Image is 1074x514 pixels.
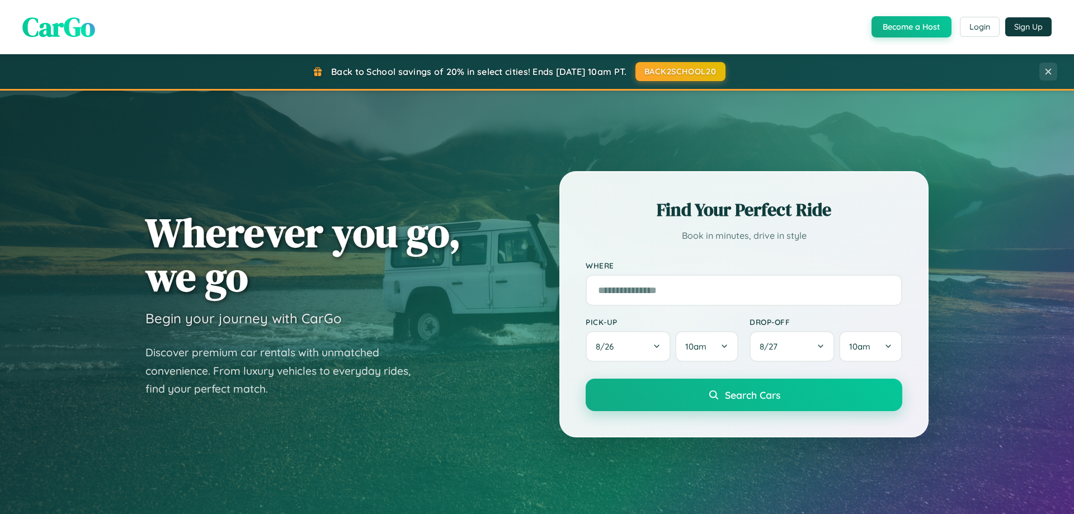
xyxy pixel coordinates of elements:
button: 8/27 [750,331,835,362]
span: 10am [849,341,870,352]
button: Become a Host [872,16,951,37]
span: 8 / 26 [596,341,619,352]
label: Drop-off [750,317,902,327]
button: Login [960,17,1000,37]
h1: Wherever you go, we go [145,210,461,299]
button: 10am [839,331,902,362]
label: Where [586,261,902,270]
button: 8/26 [586,331,671,362]
h3: Begin your journey with CarGo [145,310,342,327]
p: Book in minutes, drive in style [586,228,902,244]
p: Discover premium car rentals with unmatched convenience. From luxury vehicles to everyday rides, ... [145,343,425,398]
span: 8 / 27 [760,341,783,352]
button: Search Cars [586,379,902,411]
span: 10am [685,341,706,352]
button: 10am [675,331,738,362]
h2: Find Your Perfect Ride [586,197,902,222]
span: Search Cars [725,389,780,401]
label: Pick-up [586,317,738,327]
span: Back to School savings of 20% in select cities! Ends [DATE] 10am PT. [331,66,626,77]
button: Sign Up [1005,17,1052,36]
span: CarGo [22,8,95,45]
button: BACK2SCHOOL20 [635,62,726,81]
